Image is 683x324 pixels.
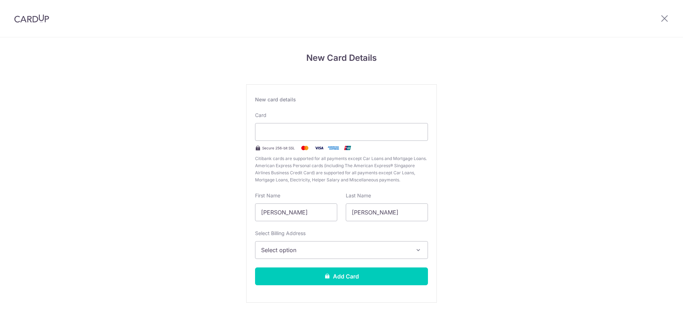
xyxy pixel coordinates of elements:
label: Card [255,112,266,119]
h4: New Card Details [246,52,437,64]
button: Add Card [255,267,428,285]
img: CardUp [14,14,49,23]
img: .alt.unionpay [340,144,355,152]
input: Cardholder First Name [255,203,337,221]
img: Visa [312,144,326,152]
button: Select option [255,241,428,259]
label: Last Name [346,192,371,199]
input: Cardholder Last Name [346,203,428,221]
div: New card details [255,96,428,103]
label: Select Billing Address [255,230,306,237]
span: Citibank cards are supported for all payments except Car Loans and Mortgage Loans. American Expre... [255,155,428,184]
img: .alt.amex [326,144,340,152]
span: Secure 256-bit SSL [262,145,295,151]
span: Select option [261,246,409,254]
img: Mastercard [298,144,312,152]
iframe: Opens a widget where you can find more information [637,303,676,320]
label: First Name [255,192,280,199]
iframe: Secure card payment input frame [261,128,422,136]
